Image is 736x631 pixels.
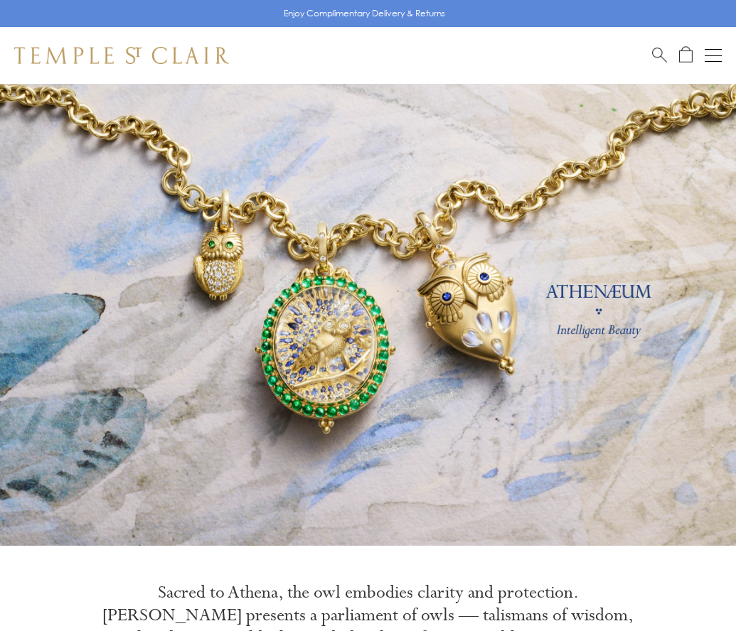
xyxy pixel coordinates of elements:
button: Open navigation [705,47,722,64]
a: Open Shopping Bag [679,46,693,64]
a: Search [652,46,667,64]
img: Temple St. Clair [14,47,229,64]
p: Enjoy Complimentary Delivery & Returns [284,6,445,21]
